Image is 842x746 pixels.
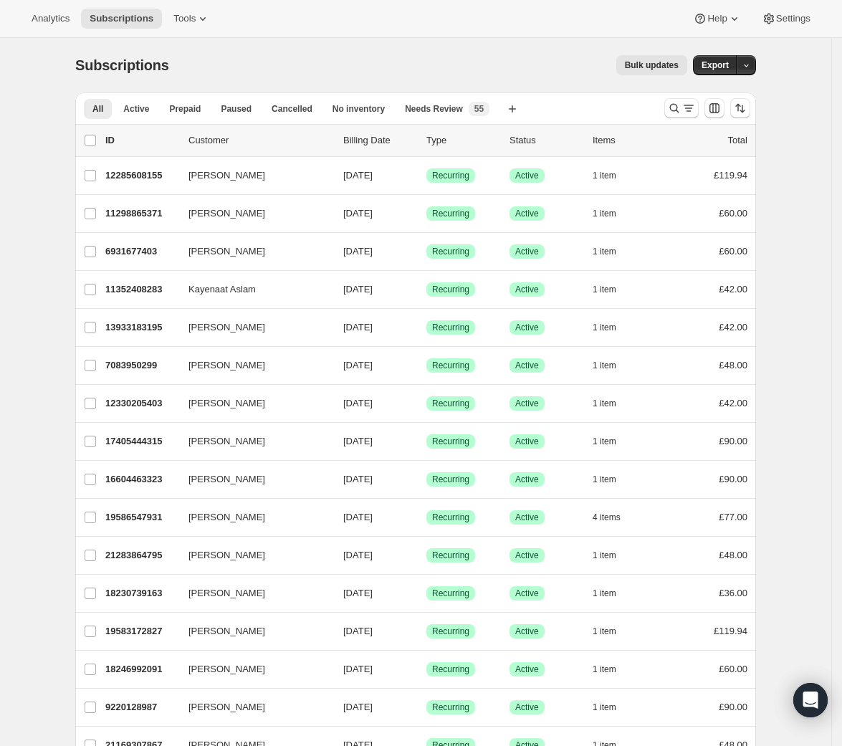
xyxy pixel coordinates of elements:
[105,244,177,259] p: 6931677403
[515,436,539,447] span: Active
[180,506,323,529] button: [PERSON_NAME]
[105,548,177,563] p: 21283864795
[432,436,469,447] span: Recurring
[776,13,810,24] span: Settings
[432,702,469,713] span: Recurring
[105,204,747,224] div: 11298865371[PERSON_NAME][DATE]SuccessRecurringSuccessActive1 item£60.00
[343,360,373,370] span: [DATE]
[593,550,616,561] span: 1 item
[188,358,265,373] span: [PERSON_NAME]
[593,360,616,371] span: 1 item
[719,550,747,560] span: £48.00
[714,626,747,636] span: £119.94
[188,624,265,639] span: [PERSON_NAME]
[515,322,539,333] span: Active
[593,393,632,413] button: 1 item
[105,545,747,565] div: 21283864795[PERSON_NAME][DATE]SuccessRecurringSuccessActive1 item£48.00
[432,246,469,257] span: Recurring
[343,398,373,408] span: [DATE]
[719,246,747,257] span: £60.00
[432,170,469,181] span: Recurring
[432,398,469,409] span: Recurring
[180,544,323,567] button: [PERSON_NAME]
[593,246,616,257] span: 1 item
[188,133,332,148] p: Customer
[180,316,323,339] button: [PERSON_NAME]
[343,702,373,712] span: [DATE]
[714,170,747,181] span: £119.94
[188,434,265,449] span: [PERSON_NAME]
[593,170,616,181] span: 1 item
[343,512,373,522] span: [DATE]
[188,662,265,676] span: [PERSON_NAME]
[793,683,828,717] div: Open Intercom Messenger
[432,208,469,219] span: Recurring
[105,279,747,300] div: 11352408283Kayenaat Aslam[DATE]SuccessRecurringSuccessActive1 item£42.00
[105,242,747,262] div: 6931677403[PERSON_NAME][DATE]SuccessRecurringSuccessActive1 item£60.00
[180,392,323,415] button: [PERSON_NAME]
[593,279,632,300] button: 1 item
[719,664,747,674] span: £60.00
[474,103,484,115] span: 55
[105,621,747,641] div: 19583172827[PERSON_NAME][DATE]SuccessRecurringSuccessActive1 item£119.94
[753,9,819,29] button: Settings
[105,168,177,183] p: 12285608155
[188,282,256,297] span: Kayenaat Aslam
[702,59,729,71] span: Export
[169,103,201,115] span: Prepaid
[105,320,177,335] p: 13933183195
[515,246,539,257] span: Active
[343,246,373,257] span: [DATE]
[105,133,747,148] div: IDCustomerBilling DateTypeStatusItemsTotal
[105,697,747,717] div: 9220128987[PERSON_NAME][DATE]SuccessRecurringSuccessActive1 item£90.00
[188,472,265,487] span: [PERSON_NAME]
[180,354,323,377] button: [PERSON_NAME]
[188,700,265,714] span: [PERSON_NAME]
[593,166,632,186] button: 1 item
[105,133,177,148] p: ID
[180,202,323,225] button: [PERSON_NAME]
[593,659,632,679] button: 1 item
[188,396,265,411] span: [PERSON_NAME]
[221,103,252,115] span: Paused
[432,284,469,295] span: Recurring
[664,98,699,118] button: Search and filter results
[719,588,747,598] span: £36.00
[123,103,149,115] span: Active
[105,358,177,373] p: 7083950299
[719,702,747,712] span: £90.00
[105,624,177,639] p: 19583172827
[593,469,632,489] button: 1 item
[593,398,616,409] span: 1 item
[343,322,373,333] span: [DATE]
[593,583,632,603] button: 1 item
[704,98,724,118] button: Customize table column order and visibility
[105,355,747,376] div: 7083950299[PERSON_NAME][DATE]SuccessRecurringSuccessActive1 item£48.00
[432,550,469,561] span: Recurring
[432,360,469,371] span: Recurring
[515,360,539,371] span: Active
[616,55,687,75] button: Bulk updates
[105,434,177,449] p: 17405444315
[333,103,385,115] span: No inventory
[593,545,632,565] button: 1 item
[105,583,747,603] div: 18230739163[PERSON_NAME][DATE]SuccessRecurringSuccessActive1 item£36.00
[105,469,747,489] div: 16604463323[PERSON_NAME][DATE]SuccessRecurringSuccessActive1 item£90.00
[81,9,162,29] button: Subscriptions
[343,170,373,181] span: [DATE]
[32,13,70,24] span: Analytics
[188,586,265,601] span: [PERSON_NAME]
[432,588,469,599] span: Recurring
[188,244,265,259] span: [PERSON_NAME]
[105,431,747,451] div: 17405444315[PERSON_NAME][DATE]SuccessRecurringSuccessActive1 item£90.00
[75,57,169,73] span: Subscriptions
[343,208,373,219] span: [DATE]
[593,208,616,219] span: 1 item
[343,474,373,484] span: [DATE]
[180,696,323,719] button: [PERSON_NAME]
[719,398,747,408] span: £42.00
[165,9,219,29] button: Tools
[593,133,664,148] div: Items
[501,99,524,119] button: Create new view
[719,436,747,446] span: £90.00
